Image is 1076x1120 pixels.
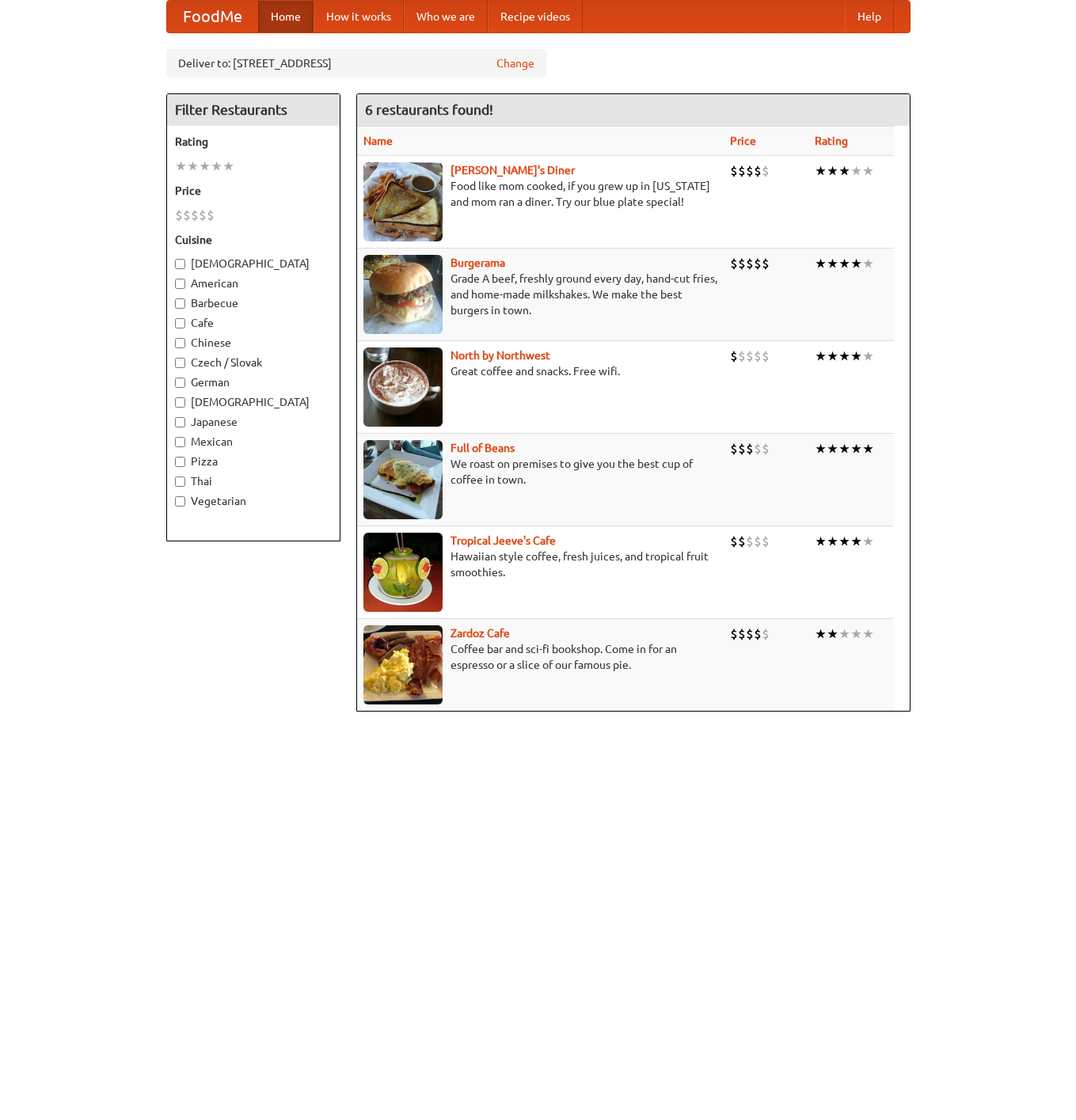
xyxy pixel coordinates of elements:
[754,347,762,365] li: $
[175,355,332,370] label: Czech / Slovak
[451,627,510,640] a: Zardoz Cafe
[365,102,493,117] ng-pluralize: 6 restaurants found!
[746,347,754,365] li: $
[730,255,738,272] li: $
[258,1,314,32] a: Home
[404,1,488,32] a: Who we are
[762,625,770,643] li: $
[746,533,754,550] li: $
[845,1,894,32] a: Help
[838,625,850,643] li: ★
[850,440,862,457] li: ★
[187,158,199,175] li: ★
[363,549,717,580] p: Hawaiian style coffee, fresh juices, and tropical fruit smoothies.
[363,178,717,210] p: Food like mom cooked, if you grew up in [US_STATE] and mom ran a diner. Try our blue plate special!
[167,94,340,126] h4: Filter Restaurants
[175,256,332,271] label: [DEMOGRAPHIC_DATA]
[175,476,185,487] input: Thai
[850,347,862,365] li: ★
[754,255,762,272] li: $
[451,256,505,269] a: Burgerama
[862,625,874,643] li: ★
[363,625,443,704] img: zardoz.jpg
[838,533,850,550] li: ★
[827,255,838,272] li: ★
[815,625,827,643] li: ★
[862,347,874,365] li: ★
[850,162,862,180] li: ★
[754,625,762,643] li: $
[827,347,838,365] li: ★
[862,440,874,457] li: ★
[175,207,183,224] li: $
[746,162,754,180] li: $
[207,207,215,224] li: $
[166,49,546,78] div: Deliver to: [STREET_ADDRESS]
[363,641,717,673] p: Coffee bar and sci-fi bookshop. Come in for an espresso or a slice of our famous pie.
[838,162,850,180] li: ★
[754,162,762,180] li: $
[199,207,207,224] li: $
[730,162,738,180] li: $
[175,232,332,248] h5: Cuisine
[175,158,187,175] li: ★
[730,135,756,147] a: Price
[314,1,404,32] a: How it works
[862,255,874,272] li: ★
[175,454,332,469] label: Pizza
[738,162,746,180] li: $
[175,259,185,269] input: [DEMOGRAPHIC_DATA]
[738,440,746,457] li: $
[815,135,848,147] a: Rating
[222,158,234,175] li: ★
[363,347,443,427] img: north.jpg
[175,457,185,467] input: Pizza
[451,442,515,454] a: Full of Beans
[827,440,838,457] li: ★
[730,533,738,550] li: $
[363,135,393,147] a: Name
[191,207,199,224] li: $
[815,347,827,365] li: ★
[451,349,550,362] b: North by Northwest
[850,255,862,272] li: ★
[762,162,770,180] li: $
[363,271,717,318] p: Grade A beef, freshly ground every day, hand-cut fries, and home-made milkshakes. We make the bes...
[175,315,332,331] label: Cafe
[827,162,838,180] li: ★
[175,437,185,447] input: Mexican
[175,414,332,430] label: Japanese
[827,533,838,550] li: ★
[827,625,838,643] li: ★
[762,347,770,365] li: $
[175,134,332,150] h5: Rating
[738,347,746,365] li: $
[451,534,556,547] a: Tropical Jeeve's Cafe
[815,533,827,550] li: ★
[754,533,762,550] li: $
[363,162,443,241] img: sallys.jpg
[738,625,746,643] li: $
[815,255,827,272] li: ★
[175,338,185,348] input: Chinese
[762,440,770,457] li: $
[451,164,575,177] a: [PERSON_NAME]'s Diner
[167,1,258,32] a: FoodMe
[488,1,583,32] a: Recipe videos
[175,295,332,311] label: Barbecue
[754,440,762,457] li: $
[175,378,185,388] input: German
[175,183,332,199] h5: Price
[363,533,443,612] img: jeeves.jpg
[850,533,862,550] li: ★
[762,533,770,550] li: $
[175,434,332,450] label: Mexican
[730,440,738,457] li: $
[862,533,874,550] li: ★
[730,347,738,365] li: $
